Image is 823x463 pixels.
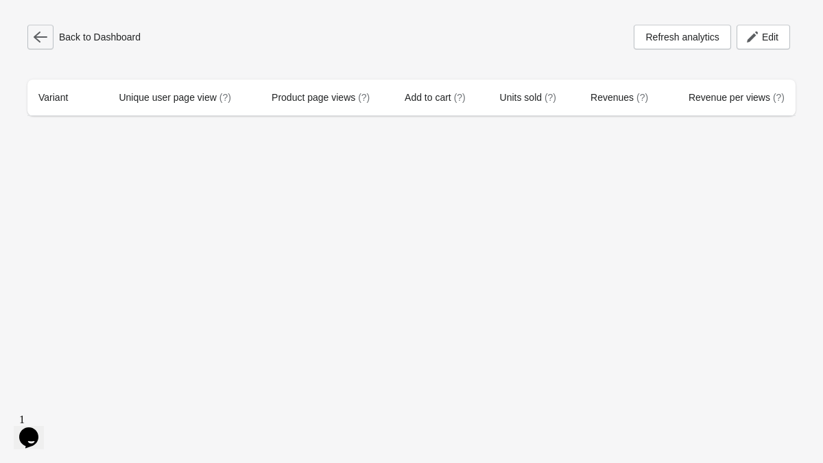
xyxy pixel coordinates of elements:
[27,80,87,116] th: Variant
[762,32,778,43] span: Edit
[219,92,231,103] span: (?)
[545,92,556,103] span: (?)
[405,92,466,103] span: Add to cart
[14,408,58,449] iframe: chat widget
[636,92,648,103] span: (?)
[500,92,556,103] span: Units sold
[634,25,730,49] button: Refresh analytics
[689,92,785,103] span: Revenue per views
[454,92,466,103] span: (?)
[27,25,141,49] div: Back to Dashboard
[645,32,719,43] span: Refresh analytics
[358,92,370,103] span: (?)
[773,92,785,103] span: (?)
[272,92,370,103] span: Product page views
[119,92,230,103] span: Unique user page view
[591,92,648,103] span: Revenues
[737,25,790,49] button: Edit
